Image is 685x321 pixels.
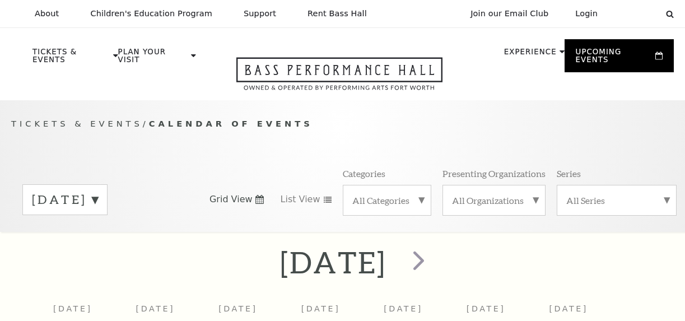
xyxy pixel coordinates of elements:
label: [DATE] [32,191,98,208]
p: Upcoming Events [576,48,653,69]
p: Tickets & Events [32,48,110,69]
p: Children's Education Program [90,9,212,18]
span: [DATE] [384,304,423,313]
p: Series [557,168,581,179]
p: Experience [504,48,557,62]
span: [DATE] [467,304,506,313]
select: Select: [616,8,655,19]
p: About [35,9,59,18]
span: [DATE] [549,304,588,313]
span: Calendar of Events [149,119,313,128]
label: All Categories [352,194,422,206]
p: Rent Bass Hall [307,9,367,18]
label: All Organizations [452,194,536,206]
button: next [397,243,437,282]
span: Grid View [209,193,253,206]
p: Support [244,9,276,18]
h2: [DATE] [280,244,386,280]
span: [DATE] [218,304,258,313]
p: Plan Your Visit [118,48,189,69]
p: Presenting Organizations [442,168,546,179]
span: [DATE] [301,304,341,313]
span: List View [281,193,320,206]
label: All Series [566,194,667,206]
span: [DATE] [136,304,175,313]
p: / [11,117,674,131]
p: Categories [343,168,385,179]
span: Tickets & Events [11,119,143,128]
